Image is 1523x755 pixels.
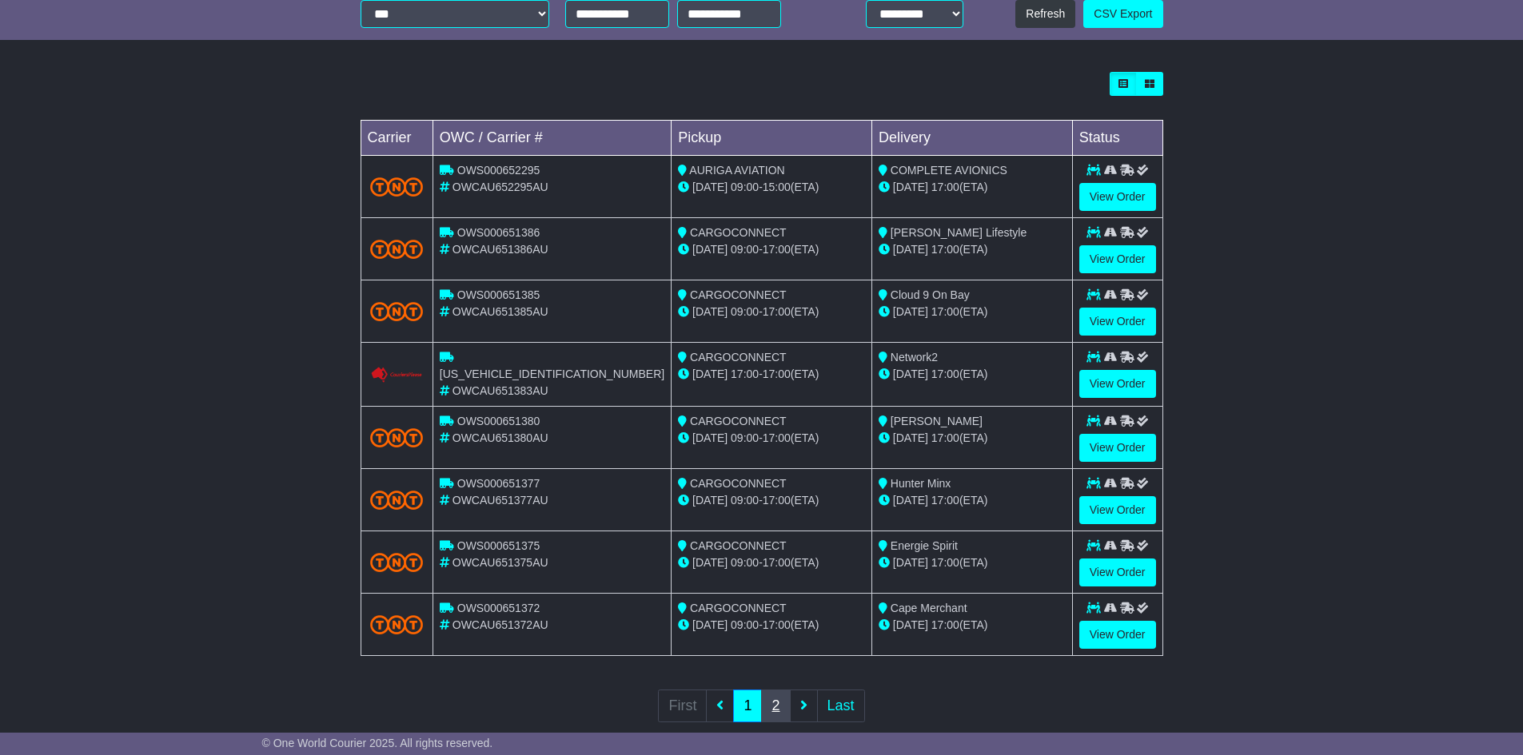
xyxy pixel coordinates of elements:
span: [PERSON_NAME] [891,415,983,427]
span: [DATE] [692,243,728,256]
span: 09:00 [731,556,759,569]
div: (ETA) [879,617,1066,634]
span: 17:00 [931,181,959,193]
span: [US_VEHICLE_IDENTIFICATION_NUMBER] [440,368,664,380]
span: CARGOCONNECT [690,602,787,614]
span: 17:00 [931,494,959,507]
span: [DATE] [893,305,928,318]
div: (ETA) [879,554,1066,571]
span: OWS000651386 [457,226,540,239]
span: 17:00 [731,368,759,380]
span: 17:00 [931,368,959,380]
span: [DATE] [692,181,728,193]
span: 09:00 [731,494,759,507]
span: Energie Spirit [891,539,958,552]
a: View Order [1079,558,1156,586]
span: 09:00 [731,618,759,631]
span: 17:00 [763,618,791,631]
span: [DATE] [893,368,928,380]
td: Status [1072,121,1162,156]
span: 09:00 [731,181,759,193]
span: 09:00 [731,243,759,256]
span: [DATE] [893,618,928,631]
span: OWCAU651385AU [453,305,548,318]
span: 09:00 [731,305,759,318]
span: 17:00 [763,431,791,444]
div: (ETA) [879,241,1066,258]
span: [DATE] [893,243,928,256]
span: OWCAU651380AU [453,431,548,444]
span: OWCAU651386AU [453,243,548,256]
span: CARGOCONNECT [690,226,787,239]
a: View Order [1079,370,1156,398]
span: AURIGA AVIATION [689,164,784,177]
span: OWS000651380 [457,415,540,427]
div: - (ETA) [678,241,865,258]
span: 15:00 [763,181,791,193]
span: CARGOCONNECT [690,539,787,552]
span: [DATE] [893,556,928,569]
span: CARGOCONNECT [690,288,787,301]
span: OWCAU651375AU [453,556,548,569]
span: [DATE] [893,181,928,193]
span: [DATE] [692,431,728,444]
span: Cape Merchant [891,602,967,614]
img: Couriers_Please.png [370,367,423,383]
div: - (ETA) [678,179,865,196]
img: TNT_Domestic.png [370,491,423,510]
span: 09:00 [731,431,759,444]
a: 1 [733,689,762,722]
span: OWS000651372 [457,602,540,614]
span: 17:00 [763,305,791,318]
span: 17:00 [763,556,791,569]
span: 17:00 [763,494,791,507]
div: (ETA) [879,492,1066,509]
div: - (ETA) [678,304,865,320]
span: 17:00 [931,431,959,444]
a: View Order [1079,621,1156,649]
div: (ETA) [879,304,1066,320]
span: OWCAU651372AU [453,618,548,631]
span: © One World Courier 2025. All rights reserved. [262,737,493,749]
span: OWCAU651377AU [453,494,548,507]
div: - (ETA) [678,492,865,509]
span: OWCAU652295AU [453,181,548,193]
span: Hunter Minx [891,477,951,490]
div: (ETA) [879,366,1066,383]
td: Pickup [672,121,872,156]
span: OWS000651377 [457,477,540,490]
div: - (ETA) [678,366,865,383]
span: 17:00 [931,305,959,318]
img: TNT_Domestic.png [370,177,423,197]
span: 17:00 [763,368,791,380]
a: View Order [1079,183,1156,211]
span: CARGOCONNECT [690,415,787,427]
span: Cloud 9 On Bay [891,288,970,301]
img: TNT_Domestic.png [370,428,423,447]
img: TNT_Domestic.png [370,240,423,259]
span: [DATE] [692,368,728,380]
span: 17:00 [931,618,959,631]
div: (ETA) [879,430,1066,447]
span: [DATE] [893,431,928,444]
span: [PERSON_NAME] Lifestyle [891,226,1027,239]
div: (ETA) [879,179,1066,196]
span: [DATE] [692,305,728,318]
span: [DATE] [692,494,728,507]
td: OWC / Carrier # [433,121,671,156]
span: 17:00 [763,243,791,256]
a: View Order [1079,434,1156,462]
a: View Order [1079,308,1156,336]
div: - (ETA) [678,554,865,571]
a: 2 [761,689,790,722]
div: - (ETA) [678,430,865,447]
a: Last [817,689,865,722]
span: [DATE] [893,494,928,507]
img: TNT_Domestic.png [370,615,423,634]
a: View Order [1079,245,1156,273]
td: Delivery [871,121,1072,156]
span: [DATE] [692,618,728,631]
span: CARGOCONNECT [690,477,787,490]
span: OWS000651375 [457,539,540,552]
span: OWS000652295 [457,164,540,177]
